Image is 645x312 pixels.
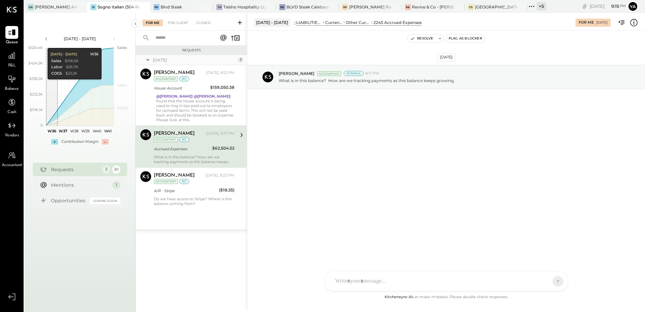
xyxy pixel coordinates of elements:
[279,78,455,83] p: What is in this balance? How are we tracking payments as this balance keeps growing.
[317,71,341,76] div: Accountant
[154,130,195,137] div: [PERSON_NAME]
[102,139,109,145] div: -
[5,133,19,139] span: Vendors
[139,48,244,53] div: Requests
[154,146,210,152] div: Accrued Expenses
[61,139,99,145] div: Contribution Margin
[206,70,234,76] div: [DATE], 8:12 PM
[66,64,78,70] div: $26.7K
[373,20,422,25] div: 2245 Accrued Expenses
[90,198,120,204] div: Coming Soon
[161,4,182,10] div: Blvd Steak
[154,172,195,179] div: [PERSON_NAME]
[627,1,638,12] button: Ya
[8,63,16,69] span: P&L
[179,76,189,81] div: int
[47,129,56,133] text: W36
[35,4,77,10] div: [PERSON_NAME] Arso
[51,139,58,145] div: +
[90,4,96,10] div: SI
[64,58,78,64] div: $106.5K
[30,92,43,97] text: $212.2K
[212,145,234,152] div: $62,504.52
[216,4,222,10] div: TH
[596,20,608,25] div: [DATE]
[0,49,23,69] a: P&L
[92,129,101,133] text: W40
[210,84,234,91] div: $159,050.38
[412,4,454,10] div: Revive & Co - [PERSON_NAME]
[28,4,34,10] div: GA
[0,149,23,168] a: Accountant
[164,20,192,26] div: For Client
[117,83,127,87] text: Labor
[154,137,178,142] div: Accountant
[28,61,43,66] text: $424.3K
[70,129,78,133] text: W38
[286,4,329,10] div: BLVD Steak Calabasas
[5,86,19,92] span: Balance
[65,71,77,76] div: $23.2K
[51,71,62,76] div: COGS
[51,64,62,70] div: Labor
[102,165,110,174] div: 3
[206,131,234,136] div: [DATE], 8:17 PM
[590,3,626,9] div: [DATE]
[7,109,16,115] span: Cash
[0,73,23,92] a: Balance
[468,4,474,10] div: CS
[219,187,234,193] div: ($18.35)
[51,182,109,188] div: Mentions
[29,76,43,81] text: $318.2K
[349,4,391,10] div: [PERSON_NAME] Restaurant & Deli
[537,2,546,10] div: + 5
[179,179,189,184] div: int
[51,166,99,173] div: Requests
[0,96,23,115] a: Cash
[154,187,217,194] div: A/R - Stripe
[408,34,436,43] button: Resolve
[40,123,43,128] text: 0
[279,4,285,10] div: BS
[154,70,195,76] div: [PERSON_NAME]
[154,197,234,206] div: Do we have access to Stripe? Where is this balance coming from?
[475,4,517,10] div: [GEOGRAPHIC_DATA][PERSON_NAME]
[59,129,67,133] text: W37
[223,4,265,10] div: Taisho Hospitality LLC
[51,36,109,42] div: [DATE] - [DATE]
[254,18,290,27] div: [DATE] - [DATE]
[156,94,193,99] strong: @[PERSON_NAME]
[30,107,43,112] text: $106.1K
[194,94,230,99] strong: @[PERSON_NAME]
[154,85,208,92] div: House Account
[238,57,243,62] div: 3
[117,106,128,110] text: COGS
[154,179,178,184] div: Accountant
[50,52,77,57] div: [DATE] - [DATE]
[112,165,120,174] div: 20
[6,40,18,46] span: Queue
[154,76,178,81] div: Accountant
[437,53,456,61] div: [DATE]
[154,155,234,164] div: What is in this balance? How are we tracking payments as this balance keeps growing.
[90,52,98,57] div: W36
[581,3,588,10] div: copy link
[325,20,342,25] div: Current Liabilities
[97,4,140,10] div: Sogno Italian (304 Restaurant)
[142,20,163,26] div: For Me
[446,34,485,43] button: Flag as Blocker
[193,20,214,26] div: Closed
[405,4,411,10] div: R&
[346,20,370,25] div: Other Current Liabilities
[28,45,43,50] text: $530.4K
[104,129,112,133] text: W41
[579,20,594,25] div: For Me
[2,162,22,168] span: Accountant
[0,119,23,139] a: Vendors
[153,57,236,63] div: [DATE]
[296,20,322,25] div: LIABILITIES AND EQUITY
[112,181,120,189] div: 1
[81,129,90,133] text: W39
[365,71,379,76] span: 8:17 PM
[156,94,234,122] div: I found that the house account is being used to ring in tips paid out to employees for comped ite...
